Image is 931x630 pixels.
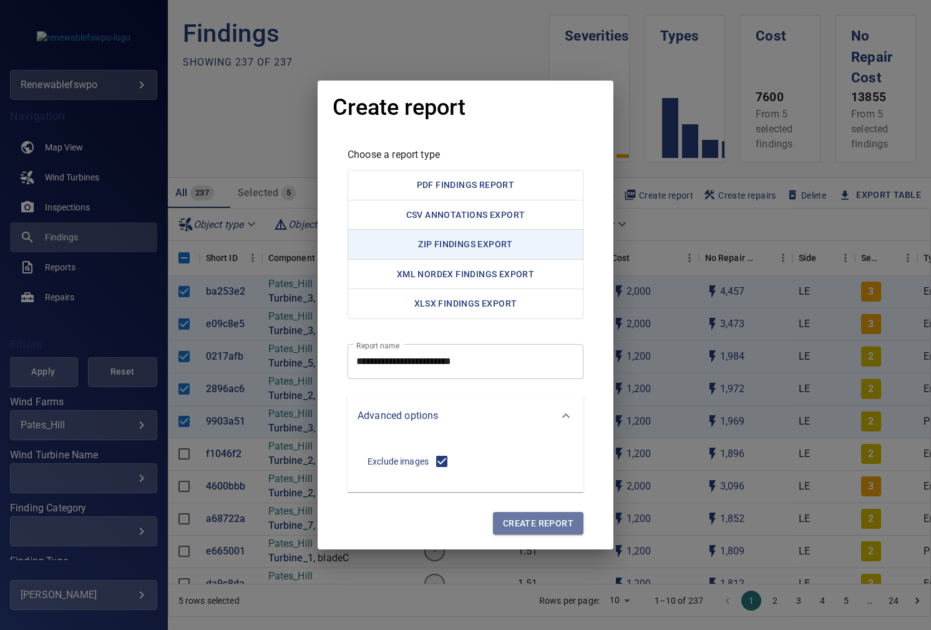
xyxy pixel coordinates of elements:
[356,340,399,351] label: Report name
[348,229,583,260] button: zip report containing images, plus a spreadsheet with information and comments
[503,516,573,531] span: Create report
[348,288,583,319] button: Spreadsheet with information and comments for each finding.
[348,147,583,162] p: Choose a report type
[348,259,583,290] button: XML report containing inspection and damage information plus embedded images
[348,436,583,492] div: Advanced options
[348,170,583,200] button: pdf report containing images, information and comments
[358,408,438,423] p: Advanced options
[348,200,583,230] button: Spreadsheet with information about every instance (annotation) of a finding
[333,96,465,121] h1: Create report
[348,396,583,436] div: Advanced options
[493,512,583,535] button: Create report
[368,455,429,468] span: Exclude images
